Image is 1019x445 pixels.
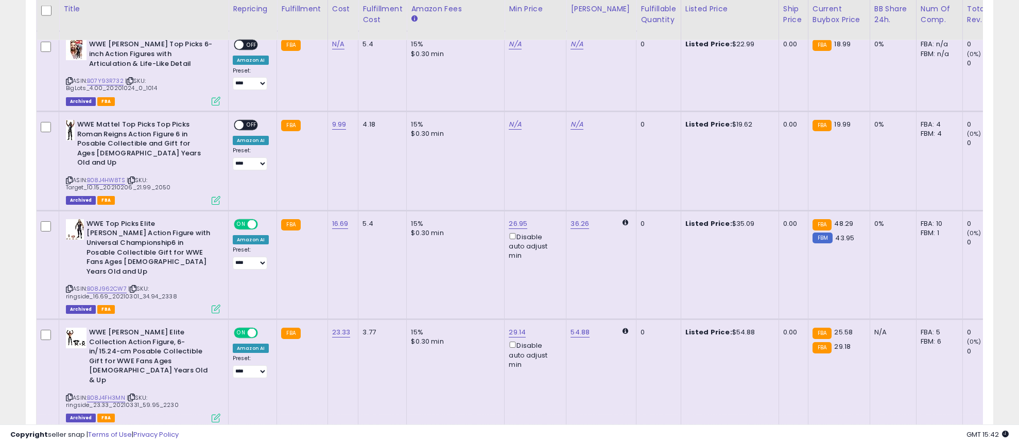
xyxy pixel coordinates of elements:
[921,129,955,138] div: FBM: 4
[77,120,202,170] b: WWE Mattel ​Top Picks Top Picks Roman Reigns Action Figure 6 in Posable Collectible and Gift for ...
[921,219,955,228] div: FBA: 10
[967,40,1009,49] div: 0
[834,39,851,49] span: 18.99
[281,3,323,14] div: Fulfillment
[685,328,771,337] div: $54.88
[967,328,1009,337] div: 0
[641,40,672,49] div: 0
[834,219,853,228] span: 48.29
[571,119,583,130] a: N/A
[233,235,269,244] div: Amazon AI
[235,220,248,228] span: ON
[87,219,212,279] b: WWE Top Picks Elite [PERSON_NAME] Action Figure with Universal Championship6 in Posable Collectib...
[509,340,558,369] div: Disable auto adjust min
[87,394,125,402] a: B08J4FH3MN
[233,3,272,14] div: Repricing
[571,3,632,14] div: [PERSON_NAME]
[97,97,115,106] span: FBA
[967,347,1009,356] div: 0
[87,284,127,293] a: B08J962CW7
[921,40,955,49] div: FBA: n/a
[874,328,908,337] div: N/A
[66,120,220,204] div: ASIN:
[874,40,908,49] div: 0%
[411,219,496,228] div: 15%
[685,119,732,129] b: Listed Price:
[641,3,676,25] div: Fulfillable Quantity
[834,119,851,129] span: 19.99
[66,40,220,104] div: ASIN:
[89,40,214,71] b: WWE [PERSON_NAME] Top Picks 6-inch Action Figures with Articulation & Life-Like Detail
[571,39,583,49] a: N/A
[233,136,269,145] div: Amazon AI
[967,3,1005,25] div: Total Rev.
[509,119,521,130] a: N/A
[967,50,981,58] small: (0%)
[509,3,562,14] div: Min Price
[66,77,157,92] span: | SKU: BigLots_4.00_20201024_0_1014
[281,219,300,230] small: FBA
[571,327,590,337] a: 54.88
[411,337,496,346] div: $0.30 min
[244,41,260,49] span: OFF
[66,305,96,314] span: Listings that have been deleted from Seller Central
[967,337,981,346] small: (0%)
[509,327,526,337] a: 29.14
[509,219,527,229] a: 26.95
[66,219,220,312] div: ASIN:
[89,328,214,387] b: WWE [PERSON_NAME] Elite Collection Action Figure, 6-in/15.24-cm Posable Collectible Gift for WWE ...
[641,328,672,337] div: 0
[967,238,1009,247] div: 0
[362,219,399,228] div: 5.4
[411,120,496,129] div: 15%
[921,49,955,59] div: FBM: n/a
[66,394,179,409] span: | SKU: ringside_23.33_20210331_59.95_2230
[834,342,851,351] span: 29.18
[685,327,732,337] b: Listed Price:
[244,121,260,130] span: OFF
[235,329,248,337] span: ON
[66,196,96,205] span: Listings that have been deleted from Seller Central
[967,229,981,237] small: (0%)
[97,305,115,314] span: FBA
[332,119,347,130] a: 9.99
[233,147,269,170] div: Preset:
[362,40,399,49] div: 5.4
[835,233,854,243] span: 43.95
[233,246,269,270] div: Preset:
[921,228,955,238] div: FBM: 1
[967,120,1009,129] div: 0
[66,176,170,191] span: | SKU: Target_10.15_20210206_21.99_2050
[967,130,981,138] small: (0%)
[411,49,496,59] div: $0.30 min
[966,430,1009,439] span: 2025-08-14 15:42 GMT
[783,3,804,25] div: Ship Price
[233,355,269,378] div: Preset:
[874,219,908,228] div: 0%
[834,327,853,337] span: 25.58
[641,120,672,129] div: 0
[362,120,399,129] div: 4.18
[66,328,87,348] img: 41algXQGxtL._SL40_.jpg
[967,219,1009,228] div: 0
[411,14,417,23] small: Amazon Fees.
[256,220,273,228] span: OFF
[233,344,269,353] div: Amazon AI
[874,3,912,25] div: BB Share 24h.
[813,40,832,51] small: FBA
[783,219,800,228] div: 0.00
[87,77,124,85] a: B07Y93R732
[10,430,48,439] strong: Copyright
[813,342,832,353] small: FBA
[66,97,96,106] span: Listings that have been deleted from Seller Central
[921,120,955,129] div: FBA: 4
[813,120,832,131] small: FBA
[813,233,833,243] small: FBM
[921,337,955,346] div: FBM: 6
[332,39,344,49] a: N/A
[874,120,908,129] div: 0%
[641,219,672,228] div: 0
[411,3,500,14] div: Amazon Fees
[685,120,771,129] div: $19.62
[332,219,349,229] a: 16.69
